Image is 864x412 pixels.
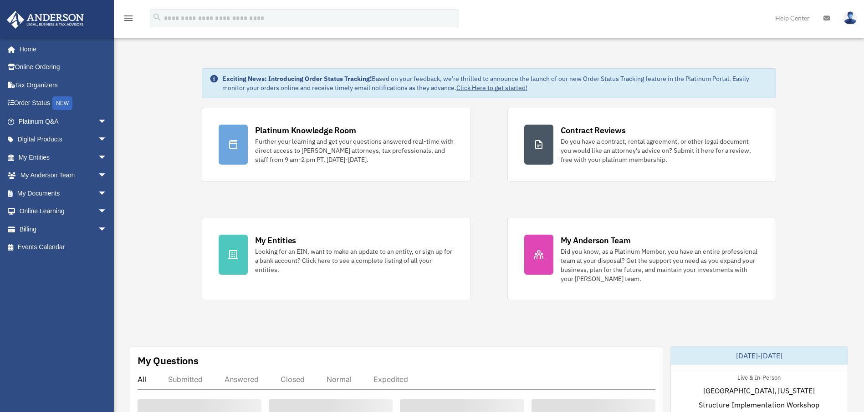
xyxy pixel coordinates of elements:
div: [DATE]-[DATE] [671,347,848,365]
img: User Pic [844,11,857,25]
div: Submitted [168,375,203,384]
div: Answered [225,375,259,384]
div: NEW [52,96,72,110]
a: Events Calendar [6,238,121,256]
a: My Entities Looking for an EIN, want to make an update to an entity, or sign up for a bank accoun... [202,218,471,300]
div: My Entities [255,235,296,246]
span: arrow_drop_down [98,220,116,239]
div: Expedited [373,375,408,384]
a: Platinum Knowledge Room Further your learning and get your questions answered real-time with dire... [202,108,471,181]
a: Tax Organizers [6,76,121,94]
a: menu [123,16,134,24]
a: Contract Reviews Do you have a contract, rental agreement, or other legal document you would like... [507,108,777,181]
div: Live & In-Person [730,372,788,382]
span: arrow_drop_down [98,202,116,221]
a: Home [6,40,116,58]
a: Order StatusNEW [6,94,121,113]
div: Closed [281,375,305,384]
div: Based on your feedback, we're thrilled to announce the launch of our new Order Status Tracking fe... [222,74,769,92]
i: search [152,12,162,22]
div: Looking for an EIN, want to make an update to an entity, or sign up for a bank account? Click her... [255,247,454,274]
span: arrow_drop_down [98,148,116,167]
div: Do you have a contract, rental agreement, or other legal document you would like an attorney's ad... [561,137,760,164]
div: My Questions [138,354,199,367]
i: menu [123,13,134,24]
div: Normal [327,375,352,384]
div: Further your learning and get your questions answered real-time with direct access to [PERSON_NAM... [255,137,454,164]
img: Anderson Advisors Platinum Portal [4,11,87,29]
div: My Anderson Team [561,235,631,246]
a: Online Ordering [6,58,121,76]
span: [GEOGRAPHIC_DATA], [US_STATE] [703,385,815,396]
a: My Anderson Teamarrow_drop_down [6,166,121,185]
a: Click Here to get started! [456,84,527,92]
div: Did you know, as a Platinum Member, you have an entire professional team at your disposal? Get th... [561,247,760,283]
div: Contract Reviews [561,125,626,136]
a: My Documentsarrow_drop_down [6,184,121,202]
a: My Entitiesarrow_drop_down [6,148,121,166]
a: Platinum Q&Aarrow_drop_down [6,112,121,131]
span: arrow_drop_down [98,131,116,149]
a: Online Learningarrow_drop_down [6,202,121,221]
a: Digital Productsarrow_drop_down [6,131,121,149]
span: arrow_drop_down [98,184,116,203]
span: arrow_drop_down [98,112,116,131]
span: Structure Implementation Workshop [699,399,819,410]
strong: Exciting News: Introducing Order Status Tracking! [222,75,372,83]
div: Platinum Knowledge Room [255,125,356,136]
span: arrow_drop_down [98,166,116,185]
a: Billingarrow_drop_down [6,220,121,238]
div: All [138,375,146,384]
a: My Anderson Team Did you know, as a Platinum Member, you have an entire professional team at your... [507,218,777,300]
